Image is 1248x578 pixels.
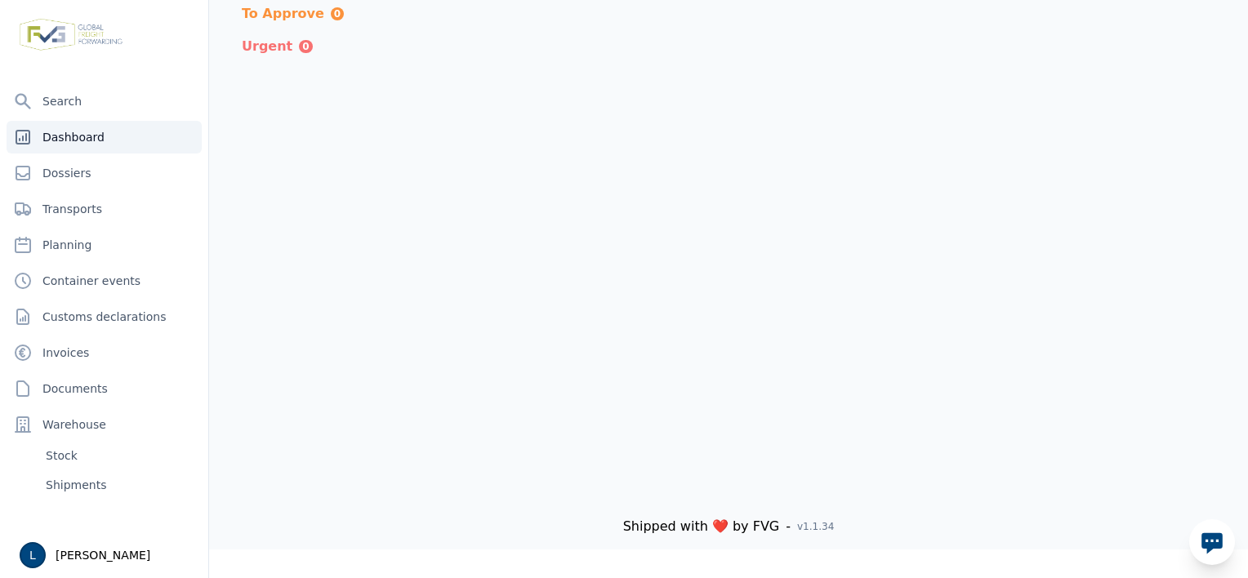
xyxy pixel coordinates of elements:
[299,40,312,53] span: 0
[7,229,202,261] a: Planning
[20,542,46,568] button: L
[7,121,202,153] a: Dashboard
[242,37,1215,56] div: Urgent
[7,408,202,441] div: Warehouse
[623,517,780,536] span: Shipped with ❤️ by FVG
[39,470,202,500] a: Shipments
[7,157,202,189] a: Dossiers
[786,517,791,536] span: -
[7,336,202,369] a: Invoices
[797,520,834,533] span: v1.1.34
[7,372,202,405] a: Documents
[7,85,202,118] a: Search
[7,265,202,297] a: Container events
[20,542,198,568] div: [PERSON_NAME]
[331,7,344,20] span: 0
[7,193,202,225] a: Transports
[13,12,129,57] img: FVG - Global freight forwarding
[242,4,1215,24] div: To Approve
[39,441,202,470] a: Stock
[7,300,202,333] a: Customs declarations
